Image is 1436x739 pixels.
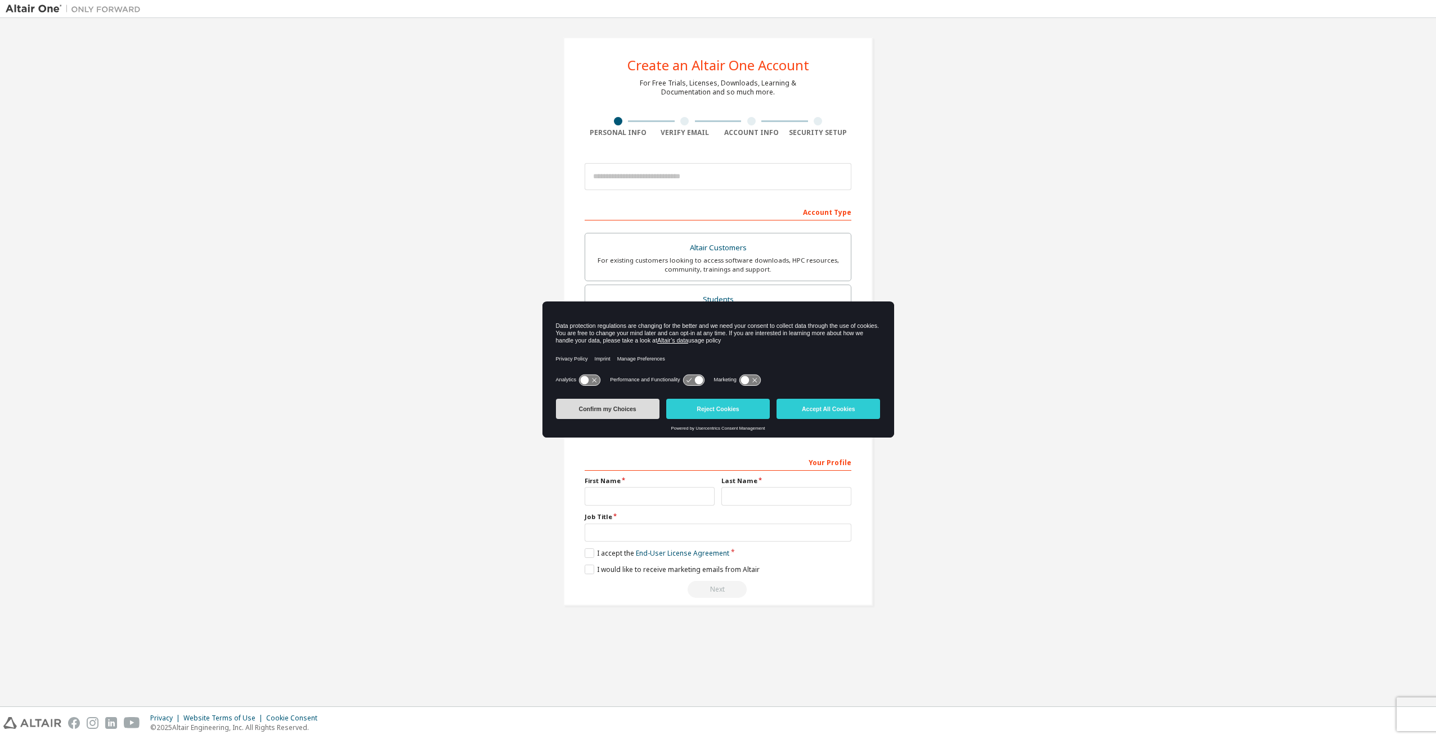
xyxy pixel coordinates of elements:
[585,512,851,521] label: Job Title
[585,476,715,485] label: First Name
[150,723,324,732] p: © 2025 Altair Engineering, Inc. All Rights Reserved.
[68,717,80,729] img: facebook.svg
[183,714,266,723] div: Website Terms of Use
[592,256,844,274] div: For existing customers looking to access software downloads, HPC resources, community, trainings ...
[636,548,729,558] a: End-User License Agreement
[585,565,760,574] label: I would like to receive marketing emails from Altair
[592,292,844,308] div: Students
[585,453,851,471] div: Your Profile
[627,58,809,72] div: Create an Altair One Account
[266,714,324,723] div: Cookie Consent
[105,717,117,729] img: linkedin.svg
[6,3,146,15] img: Altair One
[721,476,851,485] label: Last Name
[585,548,729,558] label: I accept the
[718,128,785,137] div: Account Info
[592,240,844,256] div: Altair Customers
[585,581,851,598] div: Read and acccept EULA to continue
[124,717,140,729] img: youtube.svg
[640,79,796,97] div: For Free Trials, Licenses, Downloads, Learning & Documentation and so much more.
[652,128,719,137] div: Verify Email
[150,714,183,723] div: Privacy
[585,128,652,137] div: Personal Info
[585,202,851,220] div: Account Type
[785,128,852,137] div: Security Setup
[87,717,98,729] img: instagram.svg
[3,717,61,729] img: altair_logo.svg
